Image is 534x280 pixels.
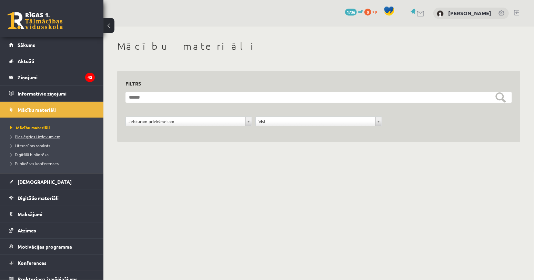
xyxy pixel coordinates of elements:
span: xp [372,9,377,14]
span: Digitālie materiāli [18,195,59,201]
span: Digitālā bibliotēka [10,152,49,157]
span: Jebkuram priekšmetam [129,117,243,126]
span: Konferences [18,260,47,266]
span: Atzīmes [18,227,36,233]
a: Visi [256,117,382,126]
span: [DEMOGRAPHIC_DATA] [18,179,72,185]
i: 43 [85,73,95,82]
a: Digitālā bibliotēka [10,151,97,158]
span: Literatūras saraksts [10,143,50,148]
h1: Mācību materiāli [117,40,520,52]
a: Informatīvie ziņojumi [9,86,95,101]
legend: Informatīvie ziņojumi [18,86,95,101]
span: 0 [364,9,371,16]
span: Pieslēgties Uzdevumiem [10,134,60,139]
a: Ziņojumi43 [9,69,95,85]
a: Atzīmes [9,222,95,238]
span: Visi [259,117,373,126]
a: Literatūras saraksts [10,142,97,149]
span: Mācību materiāli [18,107,56,113]
legend: Maksājumi [18,206,95,222]
span: Aktuāli [18,58,34,64]
img: Mārīte Baranovska [437,10,444,17]
a: Digitālie materiāli [9,190,95,206]
a: [PERSON_NAME] [448,10,491,17]
span: Motivācijas programma [18,243,72,250]
a: Motivācijas programma [9,239,95,254]
a: Jebkuram priekšmetam [126,117,252,126]
span: Sākums [18,42,35,48]
span: 1736 [345,9,357,16]
legend: Ziņojumi [18,69,95,85]
h3: Filtrs [125,79,504,88]
a: [DEMOGRAPHIC_DATA] [9,174,95,190]
a: Mācību materiāli [10,124,97,131]
a: Mācību materiāli [9,102,95,118]
a: Aktuāli [9,53,95,69]
a: Publicētas konferences [10,160,97,167]
a: Maksājumi [9,206,95,222]
span: mP [358,9,363,14]
a: Rīgas 1. Tālmācības vidusskola [8,12,63,29]
a: Pieslēgties Uzdevumiem [10,133,97,140]
a: 0 xp [364,9,380,14]
span: Publicētas konferences [10,161,59,166]
span: Mācību materiāli [10,125,50,130]
a: Konferences [9,255,95,271]
a: 1736 mP [345,9,363,14]
a: Sākums [9,37,95,53]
